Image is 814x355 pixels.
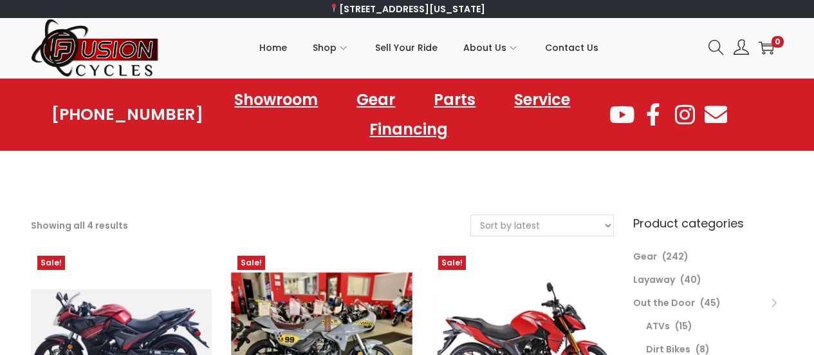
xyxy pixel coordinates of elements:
[633,215,784,232] h6: Product categories
[31,18,160,78] img: Woostify retina logo
[662,250,689,263] span: (242)
[700,296,721,309] span: (45)
[313,32,337,64] span: Shop
[259,19,287,77] a: Home
[421,85,488,115] a: Parts
[675,320,692,332] span: (15)
[463,32,506,64] span: About Us
[329,3,485,15] a: [STREET_ADDRESS][US_STATE]
[759,40,774,55] a: 0
[160,19,699,77] nav: Primary navigation
[356,115,461,144] a: Financing
[545,32,598,64] span: Contact Us
[471,215,613,236] select: Shop order
[259,32,287,64] span: Home
[221,85,331,115] a: Showroom
[545,19,598,77] a: Contact Us
[463,19,519,77] a: About Us
[313,19,349,77] a: Shop
[31,216,128,235] p: Showing all 4 results
[375,19,438,77] a: Sell Your Ride
[203,85,608,144] nav: Menu
[646,320,670,332] a: ATVs
[633,250,657,263] a: Gear
[501,85,583,115] a: Service
[680,273,701,286] span: (40)
[344,85,408,115] a: Gear
[633,296,695,309] a: Out the Door
[375,32,438,64] span: Sell Your Ride
[329,4,338,13] img: 📍
[633,273,675,286] a: Layaway
[51,106,203,124] a: [PHONE_NUMBER]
